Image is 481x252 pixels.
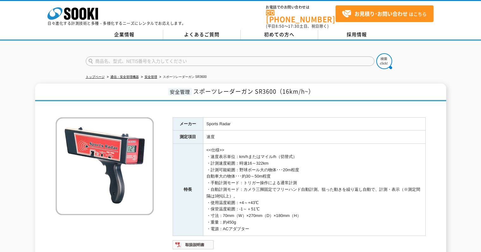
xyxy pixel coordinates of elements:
[173,131,203,144] th: 測定項目
[47,21,186,25] p: 日々進化する計測技術と多種・多様化するニーズにレンタルでお応えします。
[266,23,329,29] span: (平日 ～ 土日、祝日除く)
[168,88,192,95] span: 安全管理
[173,244,214,249] a: 取扱説明書
[203,131,425,144] td: 速度
[241,30,318,39] a: 初めての方へ
[86,30,163,39] a: 企業情報
[264,31,294,38] span: 初めての方へ
[56,117,154,215] img: スポーツレーダーガン SR3600
[193,87,314,96] span: スポーツレーダーガン SR3600（16km/h~）
[158,74,207,80] li: スポーツレーダーガン SR3600
[355,10,408,17] strong: お見積り･お問い合わせ
[336,5,434,22] a: お見積り･お問い合わせはこちら
[266,10,336,23] a: [PHONE_NUMBER]
[145,75,157,79] a: 安全管理
[376,53,392,69] img: btn_search.png
[86,75,105,79] a: トップページ
[342,9,427,19] span: はこちら
[173,117,203,131] th: メーカー
[318,30,396,39] a: 採用情報
[173,240,214,250] img: 取扱説明書
[173,144,203,236] th: 特長
[288,23,299,29] span: 17:30
[275,23,284,29] span: 8:50
[86,56,374,66] input: 商品名、型式、NETIS番号を入力してください
[266,5,336,9] span: お電話でのお問い合わせは
[110,75,139,79] a: 通信・安全管理機器
[203,144,425,236] td: <<仕様>> ・速度表示単位：km/hまたはマイル/h（切替式） ・計測速度範囲：時速16～322km ・計測可能範囲：野球ボール大の物体･･･20m程度 自動車大の物体･･･約30～50m程度...
[203,117,425,131] td: Sports Radar
[163,30,241,39] a: よくあるご質問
